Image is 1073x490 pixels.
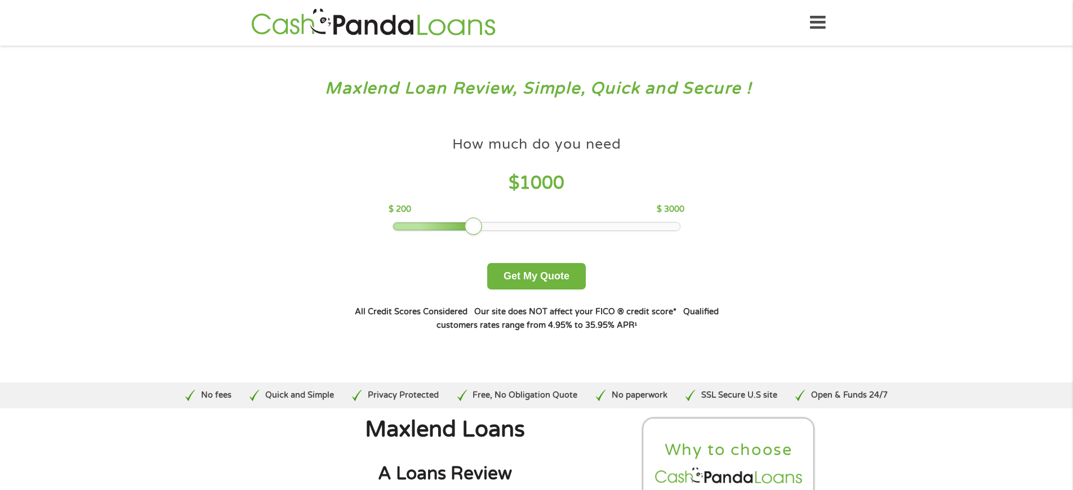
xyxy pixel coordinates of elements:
p: Free, No Obligation Quote [473,389,577,402]
p: $ 200 [389,203,411,216]
p: SSL Secure U.S site [701,389,777,402]
span: Maxlend Loans [365,416,525,443]
p: Open & Funds 24/7 [811,389,888,402]
img: GetLoanNow Logo [248,7,499,39]
p: No fees [201,389,231,402]
span: 1000 [519,172,564,194]
h2: Why to choose [653,440,805,461]
h4: How much do you need [452,135,621,154]
h4: $ [389,172,684,195]
button: Get My Quote [487,263,586,289]
p: No paperwork [612,389,667,402]
p: Quick and Simple [265,389,334,402]
h3: Maxlend Loan Review, Simple, Quick and Secure ! [33,78,1041,99]
p: $ 3000 [657,203,684,216]
strong: All Credit Scores Considered [355,307,468,317]
p: Privacy Protected [368,389,439,402]
h2: A Loans Review [258,462,632,485]
strong: Qualified customers rates range from 4.95% to 35.95% APR¹ [437,307,719,330]
strong: Our site does NOT affect your FICO ® credit score* [474,307,676,317]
